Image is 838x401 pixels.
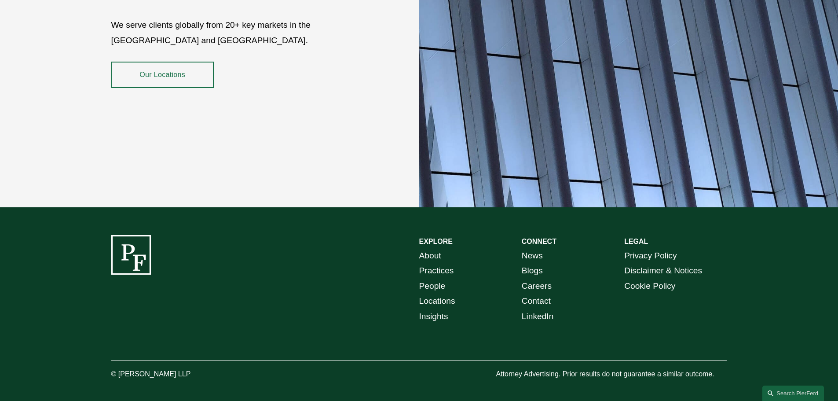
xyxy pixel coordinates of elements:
a: Contact [522,294,551,309]
a: Disclaimer & Notices [624,263,702,279]
a: Blogs [522,263,543,279]
a: LinkedIn [522,309,554,324]
strong: CONNECT [522,238,556,245]
strong: EXPLORE [419,238,453,245]
a: Careers [522,279,552,294]
a: Practices [419,263,454,279]
a: Search this site [762,386,824,401]
a: About [419,248,441,264]
p: © [PERSON_NAME] LLP [111,368,240,381]
p: Attorney Advertising. Prior results do not guarantee a similar outcome. [496,368,727,381]
a: Cookie Policy [624,279,675,294]
a: News [522,248,543,264]
strong: LEGAL [624,238,648,245]
a: Locations [419,294,455,309]
a: Insights [419,309,448,324]
a: People [419,279,446,294]
a: Our Locations [111,62,214,88]
a: Privacy Policy [624,248,677,264]
p: We serve clients globally from 20+ key markets in the [GEOGRAPHIC_DATA] and [GEOGRAPHIC_DATA]. [111,18,368,48]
